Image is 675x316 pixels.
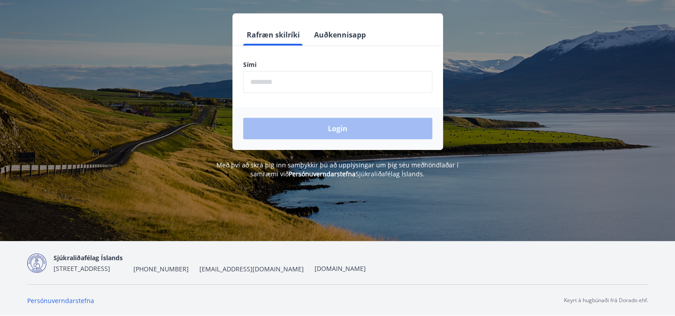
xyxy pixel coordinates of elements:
button: Rafræn skilríki [243,24,303,46]
span: [PHONE_NUMBER] [133,265,189,274]
p: Keyrt á hugbúnaði frá Dorado ehf. [564,296,648,304]
span: [STREET_ADDRESS] [54,264,110,273]
span: Með því að skrá þig inn samþykkir þú að upplýsingar um þig séu meðhöndlaðar í samræmi við Sjúkral... [216,161,459,178]
span: [EMAIL_ADDRESS][DOMAIN_NAME] [199,265,304,274]
span: Sjúkraliðafélag Íslands [54,254,123,262]
a: Persónuverndarstefna [27,296,94,305]
a: Persónuverndarstefna [289,170,356,178]
img: d7T4au2pYIU9thVz4WmmUT9xvMNnFvdnscGDOPEg.png [27,254,46,273]
button: Auðkennisapp [311,24,369,46]
a: [DOMAIN_NAME] [315,264,366,273]
label: Sími [243,60,432,69]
